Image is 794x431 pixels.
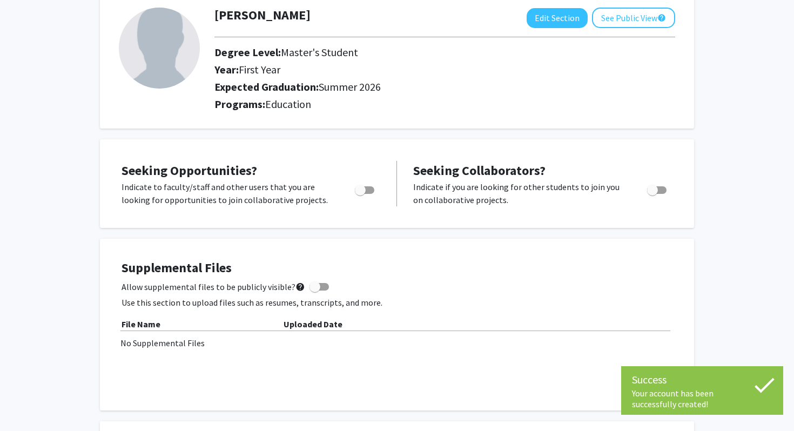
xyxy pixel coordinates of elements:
span: First Year [239,63,280,76]
img: Profile Picture [119,8,200,89]
p: Indicate if you are looking for other students to join you on collaborative projects. [413,180,627,206]
button: See Public View [592,8,675,28]
div: Toggle [643,180,672,197]
mat-icon: help [295,280,305,293]
button: Edit Section [527,8,588,28]
span: Master's Student [281,45,358,59]
b: Uploaded Date [284,319,342,329]
h4: Supplemental Files [122,260,672,276]
h2: Year: [214,63,623,76]
b: File Name [122,319,160,329]
span: Seeking Opportunities? [122,162,257,179]
iframe: Chat [8,382,46,423]
div: Success [632,372,772,388]
div: No Supplemental Files [120,336,674,349]
p: Use this section to upload files such as resumes, transcripts, and more. [122,296,672,309]
span: Allow supplemental files to be publicly visible? [122,280,305,293]
span: Education [265,97,311,111]
h2: Expected Graduation: [214,80,623,93]
div: Your account has been successfully created! [632,388,772,409]
h1: [PERSON_NAME] [214,8,311,23]
mat-icon: help [657,11,666,24]
p: Indicate to faculty/staff and other users that you are looking for opportunities to join collabor... [122,180,334,206]
h2: Programs: [214,98,675,111]
span: Seeking Collaborators? [413,162,546,179]
span: Summer 2026 [319,80,381,93]
div: Toggle [351,180,380,197]
h2: Degree Level: [214,46,623,59]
